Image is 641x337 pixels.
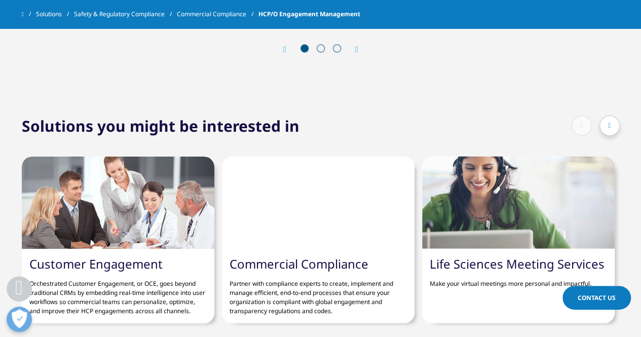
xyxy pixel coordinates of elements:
a: Customer Engagement [29,255,163,272]
div: Next slide [345,45,358,54]
a: Solutions [36,5,74,23]
span: Contact Us [578,293,616,302]
a: Commercial Compliance [230,255,368,272]
p: Orchestrated Customer Engagement, or OCE, goes beyond traditional CRMs by embedding real-time int... [29,272,207,316]
p: Make your virtual meetings more personal and impactful. [430,272,607,288]
div: Previous slide [283,45,296,54]
h2: Solutions you might be interested in [22,116,299,136]
p: Partner with compliance experts to create, implement and manage efficient, end-to-end processes t... [230,272,407,316]
button: Open Preferences [7,307,32,332]
a: Life Sciences Meeting Services [430,255,605,272]
a: Safety & Regulatory Compliance [74,5,177,23]
a: Commercial Compliance [177,5,258,23]
span: HCP/O Engagement Management [258,5,360,23]
a: Contact Us [562,286,631,310]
